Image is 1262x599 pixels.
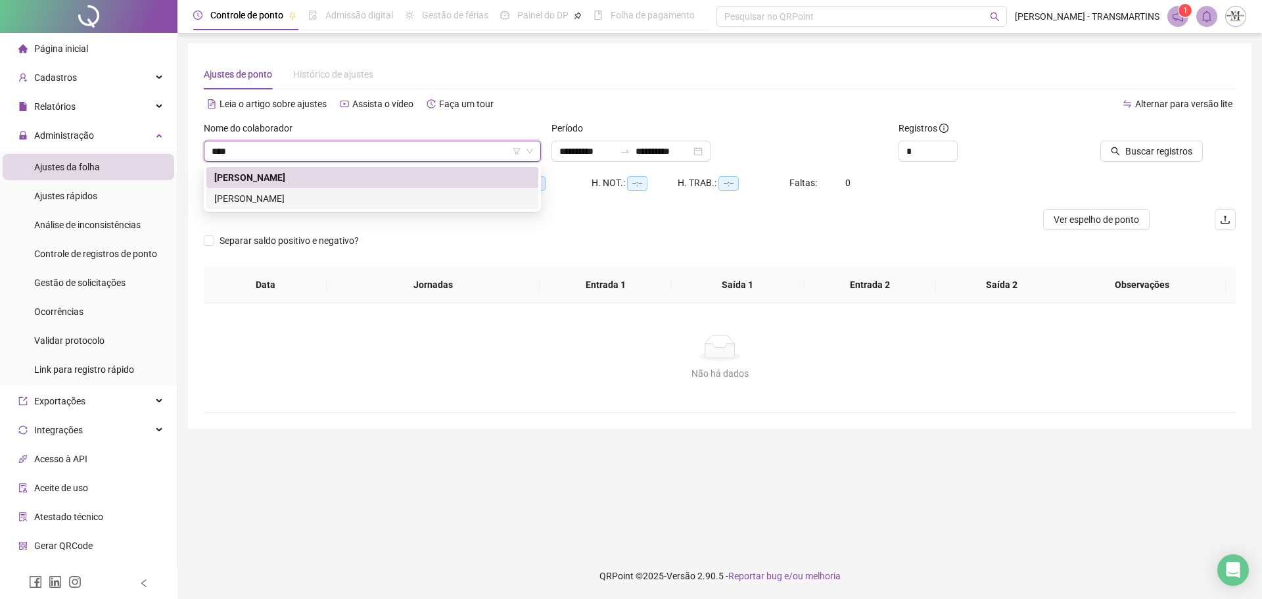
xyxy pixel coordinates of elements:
[308,11,317,20] span: file-done
[214,233,364,248] span: Separar saldo positivo e negativo?
[34,162,100,172] span: Ajustes da folha
[1135,99,1232,109] span: Alternar para versão lite
[789,178,819,188] span: Faltas:
[1226,7,1246,26] img: 67331
[666,571,695,581] span: Versão
[506,176,592,191] div: HE 3:
[939,124,948,133] span: info-circle
[49,575,62,588] span: linkedin
[18,396,28,406] span: export
[1201,11,1213,22] span: bell
[34,335,105,346] span: Validar protocolo
[206,188,538,209] div: ISRAEL DA SILVA MARCELINO
[177,553,1262,599] footer: QRPoint © 2025 - 2.90.5 -
[678,176,789,191] div: H. TRAB.:
[214,170,530,185] div: [PERSON_NAME]
[1183,6,1188,15] span: 1
[289,12,296,20] span: pushpin
[1125,144,1192,158] span: Buscar registros
[220,99,327,109] span: Leia o artigo sobre ajustes
[439,99,494,109] span: Faça um tour
[34,483,88,493] span: Aceite de uso
[214,191,530,206] div: [PERSON_NAME]
[513,147,521,155] span: filter
[352,99,413,109] span: Assista o vídeo
[1179,4,1192,17] sup: 1
[34,425,83,435] span: Integrações
[18,44,28,53] span: home
[1100,141,1203,162] button: Buscar registros
[18,102,28,111] span: file
[1217,554,1249,586] div: Open Intercom Messenger
[1043,209,1150,230] button: Ver espelho de ponto
[204,69,272,80] span: Ajustes de ponto
[210,10,283,20] span: Controle de ponto
[936,267,1068,303] th: Saída 2
[34,43,88,54] span: Página inicial
[206,167,538,188] div: ALMIR ISRAEL DOS SANTOS
[804,267,936,303] th: Entrada 2
[34,364,134,375] span: Link para registro rápido
[620,146,630,156] span: swap-right
[220,366,1220,381] div: Não há dados
[29,575,42,588] span: facebook
[18,131,28,140] span: lock
[18,425,28,435] span: sync
[1111,147,1120,156] span: search
[207,99,216,108] span: file-text
[592,176,678,191] div: H. NOT.:
[34,512,103,522] span: Atestado técnico
[34,191,97,201] span: Ajustes rápidos
[990,12,1000,22] span: search
[1220,214,1230,225] span: upload
[34,396,85,406] span: Exportações
[204,121,301,135] label: Nome do colaborador
[845,178,851,188] span: 0
[627,176,647,191] span: --:--
[18,483,28,492] span: audit
[405,11,414,20] span: sun
[526,147,534,155] span: down
[34,454,87,464] span: Acesso à API
[34,72,77,83] span: Cadastros
[540,267,672,303] th: Entrada 1
[68,575,82,588] span: instagram
[293,69,373,80] span: Histórico de ajustes
[18,512,28,521] span: solution
[500,11,509,20] span: dashboard
[18,73,28,82] span: user-add
[551,121,592,135] label: Período
[594,11,603,20] span: book
[899,121,948,135] span: Registros
[193,11,202,20] span: clock-circle
[139,579,149,588] span: left
[34,306,83,317] span: Ocorrências
[34,101,76,112] span: Relatórios
[574,12,582,20] span: pushpin
[34,540,93,551] span: Gerar QRCode
[1058,267,1226,303] th: Observações
[34,277,126,288] span: Gestão de solicitações
[1069,277,1215,292] span: Observações
[34,249,157,259] span: Controle de registros de ponto
[620,146,630,156] span: to
[422,10,488,20] span: Gestão de férias
[1054,212,1139,227] span: Ver espelho de ponto
[1123,99,1132,108] span: swap
[517,10,569,20] span: Painel do DP
[18,541,28,550] span: qrcode
[18,454,28,464] span: api
[672,267,804,303] th: Saída 1
[327,267,540,303] th: Jornadas
[1172,11,1184,22] span: notification
[718,176,739,191] span: --:--
[611,10,695,20] span: Folha de pagamento
[204,267,327,303] th: Data
[34,220,141,230] span: Análise de inconsistências
[427,99,436,108] span: history
[34,130,94,141] span: Administração
[1015,9,1159,24] span: [PERSON_NAME] - TRANSMARTINS
[325,10,393,20] span: Admissão digital
[728,571,841,581] span: Reportar bug e/ou melhoria
[340,99,349,108] span: youtube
